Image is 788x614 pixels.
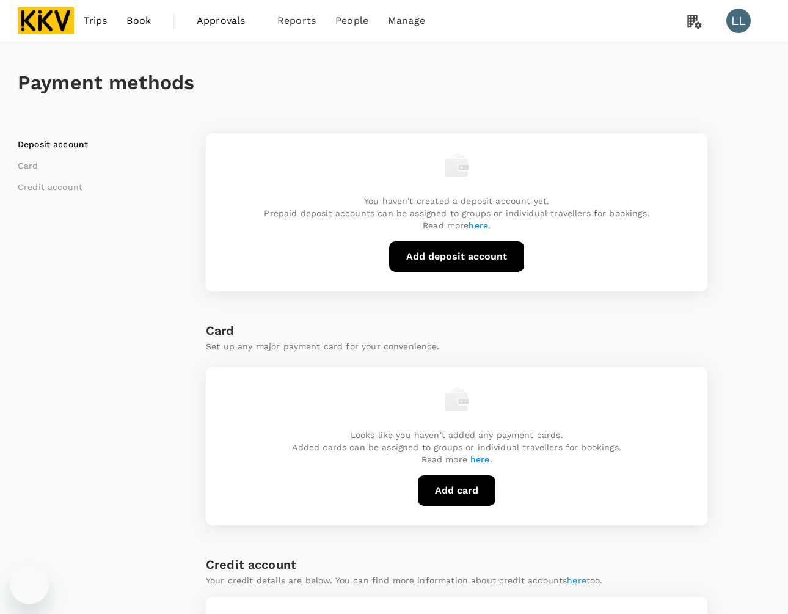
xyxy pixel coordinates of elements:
li: Credit account [18,181,170,193]
h6: Card [206,321,707,340]
img: empty [445,387,469,411]
button: Add deposit account [389,241,524,272]
img: KKV Supply Chain Sdn Bhd [18,7,74,34]
a: here [469,221,488,230]
a: here [470,455,490,464]
iframe: Button to launch messaging window [10,565,49,604]
a: here [567,576,586,585]
p: Set up any major payment card for your convenience. [206,340,707,353]
p: You haven't created a deposit account yet. Prepaid deposit accounts can be assigned to groups or ... [264,195,649,232]
h1: Payment methods [18,71,770,94]
span: Trips [84,13,108,28]
p: Looks like you haven't added any payment cards. Added cards can be assigned to groups or individu... [292,429,621,466]
p: Your credit details are below. You can find more information about credit accounts too. [206,574,603,587]
span: Manage [388,13,425,28]
span: Reports [277,13,316,28]
span: Approvals [197,13,258,28]
button: Add card [418,475,495,506]
span: Book [126,13,151,28]
li: Card [18,159,170,172]
img: empty [445,153,469,177]
li: Deposit account [18,138,170,150]
span: People [335,13,368,28]
h6: Credit account [206,555,296,574]
div: LL [726,9,751,33]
